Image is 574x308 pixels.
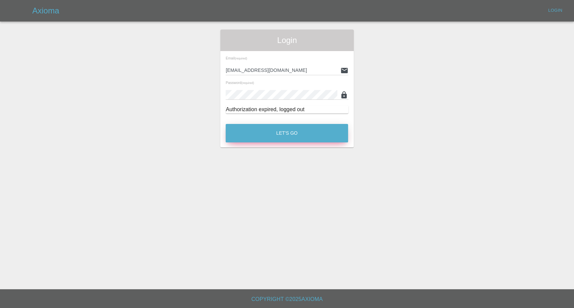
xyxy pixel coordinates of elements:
small: (required) [241,82,254,85]
div: Authorization expired, logged out [226,105,348,114]
span: Login [226,35,348,46]
span: Email [226,56,247,60]
h5: Axioma [32,5,59,16]
button: Let's Go [226,124,348,142]
h6: Copyright © 2025 Axioma [5,295,569,304]
small: (required) [235,57,247,60]
span: Password [226,81,254,85]
a: Login [544,5,566,16]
